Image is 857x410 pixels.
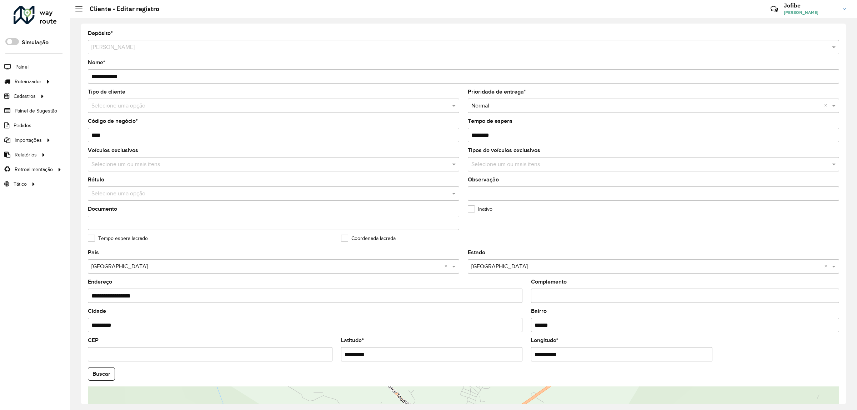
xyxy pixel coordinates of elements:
[88,336,99,345] label: CEP
[15,166,53,173] span: Retroalimentação
[468,248,485,257] label: Estado
[88,117,138,125] label: Código de negócio
[22,38,49,47] label: Simulação
[88,146,138,155] label: Veículos exclusivos
[15,63,29,71] span: Painel
[88,87,125,96] label: Tipo de cliente
[824,101,830,110] span: Clear all
[468,146,540,155] label: Tipos de veículos exclusivos
[88,307,106,315] label: Cidade
[468,117,512,125] label: Tempo de espera
[82,5,159,13] h2: Cliente - Editar registro
[88,235,148,242] label: Tempo espera lacrado
[468,87,526,96] label: Prioridade de entrega
[15,151,37,159] span: Relatórios
[341,336,364,345] label: Latitude
[341,235,396,242] label: Coordenada lacrada
[531,336,558,345] label: Longitude
[767,1,782,17] a: Contato Rápido
[88,29,113,37] label: Depósito
[88,248,99,257] label: País
[468,175,499,184] label: Observação
[14,92,36,100] span: Cadastros
[14,122,31,129] span: Pedidos
[88,175,104,184] label: Rótulo
[784,9,837,16] span: [PERSON_NAME]
[824,262,830,271] span: Clear all
[784,2,837,9] h3: Jofibe
[468,205,492,213] label: Inativo
[15,107,57,115] span: Painel de Sugestão
[531,277,567,286] label: Complemento
[88,58,105,67] label: Nome
[15,78,41,85] span: Roteirizador
[444,262,450,271] span: Clear all
[14,180,27,188] span: Tático
[15,136,42,144] span: Importações
[88,367,115,381] button: Buscar
[88,277,112,286] label: Endereço
[531,307,547,315] label: Bairro
[88,205,117,213] label: Documento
